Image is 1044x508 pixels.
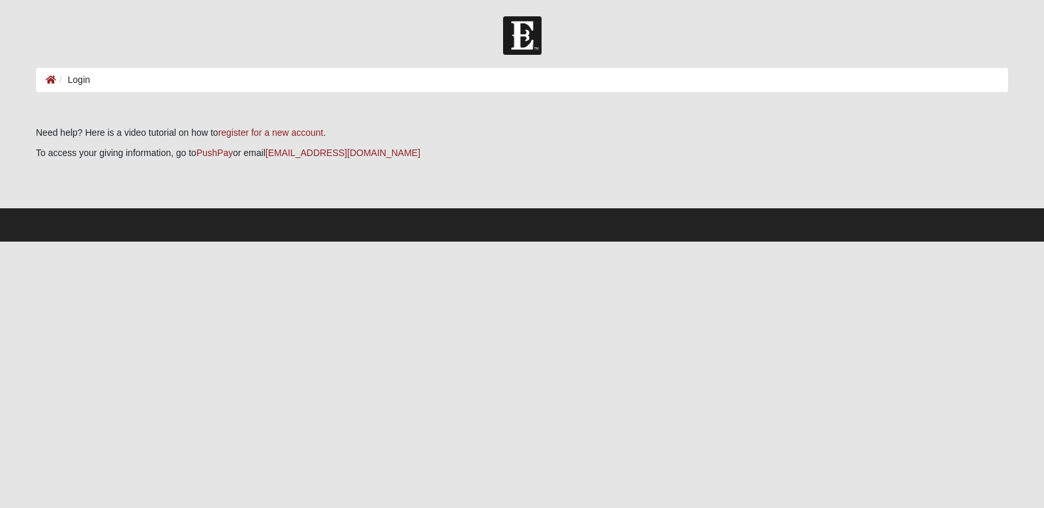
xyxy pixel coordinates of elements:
li: Login [56,73,90,87]
p: Need help? Here is a video tutorial on how to . [36,126,1008,140]
a: [EMAIL_ADDRESS][DOMAIN_NAME] [266,148,420,158]
a: register for a new account [218,127,323,138]
p: To access your giving information, go to or email [36,146,1008,160]
img: Church of Eleven22 Logo [503,16,542,55]
a: PushPay [196,148,233,158]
